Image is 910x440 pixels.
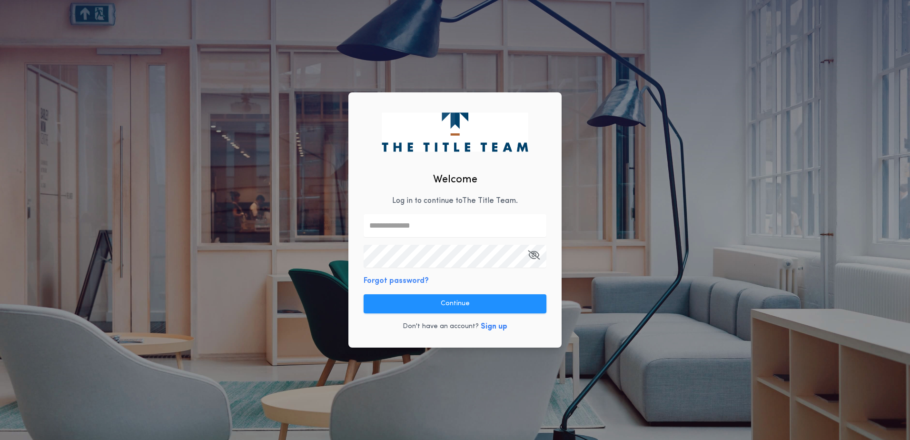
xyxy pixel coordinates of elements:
[403,322,479,331] p: Don't have an account?
[392,195,518,207] p: Log in to continue to The Title Team .
[364,275,429,287] button: Forgot password?
[481,321,507,332] button: Sign up
[382,112,528,151] img: logo
[364,294,546,313] button: Continue
[433,172,477,188] h2: Welcome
